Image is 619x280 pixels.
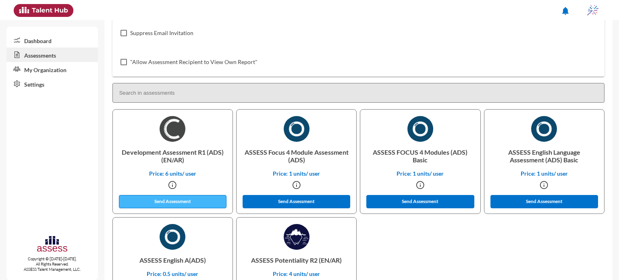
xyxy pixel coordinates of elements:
span: Suppress Email Invitation [130,28,193,38]
p: ASSESS Focus 4 Module Assessment (ADS) [243,142,350,170]
p: ASSESS FOCUS 4 Modules (ADS) Basic [367,142,474,170]
button: Send Assessment [490,195,598,208]
input: Search in assessments [112,83,604,103]
a: My Organization [6,62,98,77]
a: Dashboard [6,33,98,48]
button: Send Assessment [243,195,351,208]
button: Send Assessment [366,195,474,208]
span: "Allow Assessment Recipient to View Own Report" [130,57,258,67]
p: Price: 1 units/ user [367,170,474,177]
p: Price: 1 units/ user [243,170,350,177]
button: Send Assessment [119,195,227,208]
mat-icon: notifications [561,6,570,16]
p: ASSESS Potentiality R2 (EN/AR) [243,250,350,270]
p: Price: 0.5 units/ user [119,270,226,277]
p: ASSESS English Language Assessment (ADS) Basic [491,142,598,170]
p: Development Assessment R1 (ADS) (EN/AR) [119,142,226,170]
a: Assessments [6,48,98,62]
p: Price: 4 units/ user [243,270,350,277]
img: assesscompany-logo.png [36,235,68,255]
p: Copyright © [DATE]-[DATE]. All Rights Reserved. ASSESS Talent Management, LLC. [6,256,98,272]
p: Price: 1 units/ user [491,170,598,177]
p: ASSESS English A(ADS) [119,250,226,270]
p: Price: 6 units/ user [119,170,226,177]
a: Settings [6,77,98,91]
